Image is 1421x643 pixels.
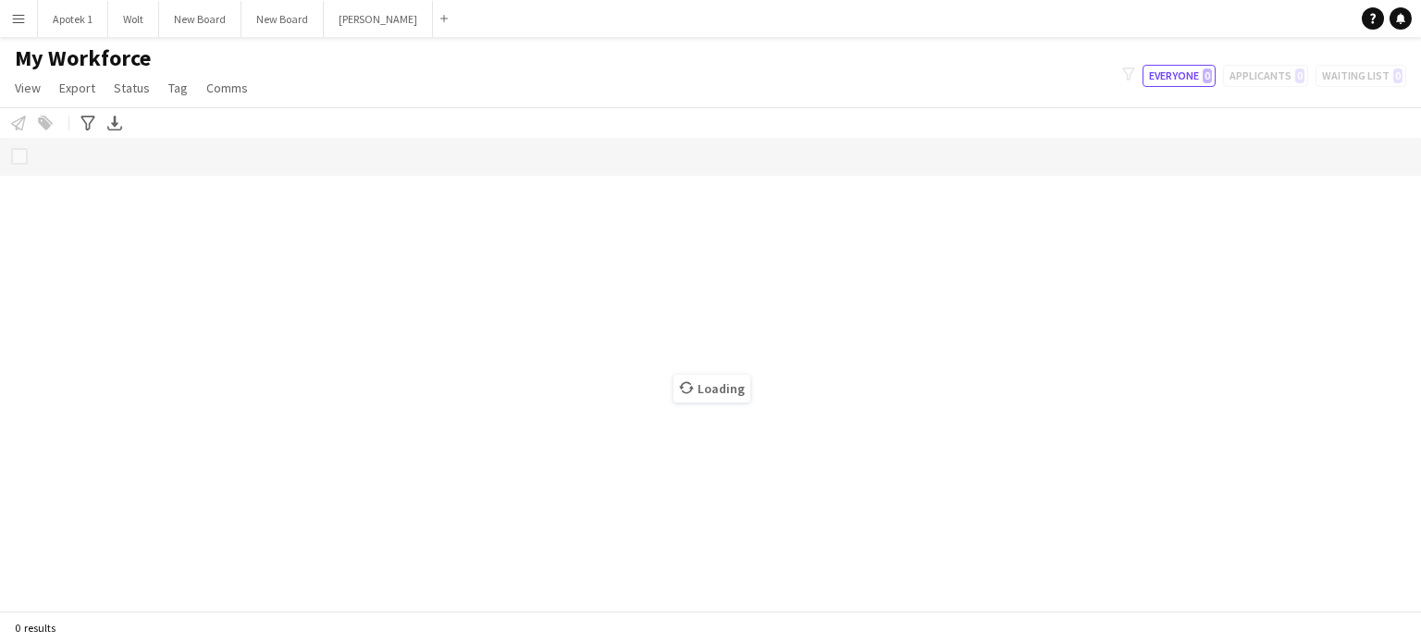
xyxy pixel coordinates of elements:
span: Status [114,80,150,96]
app-action-btn: Advanced filters [77,112,99,134]
span: My Workforce [15,44,151,72]
span: Comms [206,80,248,96]
a: View [7,76,48,100]
span: View [15,80,41,96]
a: Tag [161,76,195,100]
button: Everyone0 [1143,65,1216,87]
button: Apotek 1 [38,1,108,37]
span: Tag [168,80,188,96]
button: Wolt [108,1,159,37]
a: Export [52,76,103,100]
a: Comms [199,76,255,100]
app-action-btn: Export XLSX [104,112,126,134]
a: Status [106,76,157,100]
button: [PERSON_NAME] [324,1,433,37]
button: New Board [159,1,241,37]
span: Loading [673,375,750,402]
span: 0 [1203,68,1212,83]
button: New Board [241,1,324,37]
span: Export [59,80,95,96]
